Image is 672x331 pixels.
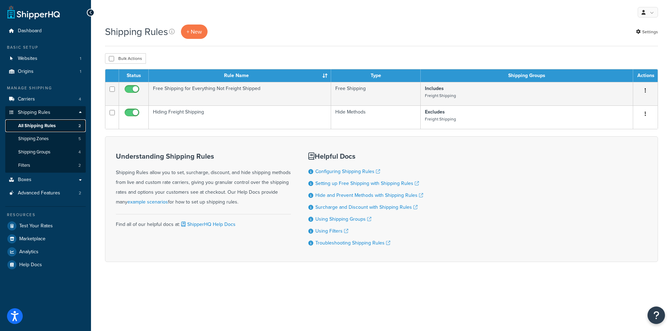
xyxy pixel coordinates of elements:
[5,44,86,50] div: Basic Setup
[127,198,168,206] a: example scenarios
[315,192,423,199] a: Hide and Prevent Methods with Shipping Rules
[105,53,146,64] button: Bulk Actions
[18,28,42,34] span: Dashboard
[5,119,86,132] li: All Shipping Rules
[331,105,421,129] td: Hide Methods
[149,105,331,129] td: Hiding Freight Shipping
[119,69,149,82] th: Status
[633,69,658,82] th: Actions
[18,177,31,183] span: Boxes
[647,306,665,324] button: Open Resource Center
[19,249,38,255] span: Analytics
[315,204,418,211] a: Surcharge and Discount with Shipping Rules
[5,52,86,65] a: Websites 1
[5,246,86,258] a: Analytics
[5,146,86,159] li: Shipping Groups
[7,5,60,19] a: ShipperHQ Home
[18,136,49,142] span: Shipping Zones
[18,69,34,75] span: Origins
[149,69,331,82] th: Rule Name : activate to sort column ascending
[636,27,658,37] a: Settings
[5,220,86,232] a: Test Your Rates
[5,119,86,132] a: All Shipping Rules 2
[18,190,60,196] span: Advanced Features
[18,110,50,116] span: Shipping Rules
[315,168,380,175] a: Configuring Shipping Rules
[78,149,81,155] span: 4
[18,149,50,155] span: Shipping Groups
[425,108,445,116] strong: Excludes
[331,82,421,105] td: Free Shipping
[116,214,291,229] div: Find all of our helpful docs at:
[5,52,86,65] li: Websites
[5,159,86,172] a: Filters 2
[78,163,81,168] span: 2
[5,132,86,145] a: Shipping Zones 5
[5,106,86,173] li: Shipping Rules
[425,116,456,122] small: Freight Shipping
[181,25,208,39] p: + New
[5,65,86,78] a: Origins 1
[5,258,86,271] a: Help Docs
[19,236,45,242] span: Marketplace
[425,85,444,92] strong: Includes
[5,187,86,200] li: Advanced Features
[180,221,236,228] a: ShipperHQ Help Docs
[5,85,86,91] div: Manage Shipping
[80,56,81,62] span: 1
[425,92,456,99] small: Freight Shipping
[315,227,348,235] a: Using Filters
[315,239,390,247] a: Troubleshooting Shipping Rules
[80,69,81,75] span: 1
[116,152,291,160] h3: Understanding Shipping Rules
[19,262,42,268] span: Help Docs
[149,82,331,105] td: Free Shipping for Everything Not Freight Shipped
[315,215,371,223] a: Using Shipping Groups
[5,132,86,145] li: Shipping Zones
[18,96,35,102] span: Carriers
[116,152,291,207] div: Shipping Rules allow you to set, surcharge, discount, and hide shipping methods from live and cus...
[78,123,81,129] span: 2
[5,233,86,245] a: Marketplace
[18,163,30,168] span: Filters
[78,136,81,142] span: 5
[19,223,53,229] span: Test Your Rates
[5,106,86,119] a: Shipping Rules
[315,180,419,187] a: Setting up Free Shipping with Shipping Rules
[5,146,86,159] a: Shipping Groups 4
[18,56,37,62] span: Websites
[5,93,86,106] a: Carriers 4
[18,123,56,129] span: All Shipping Rules
[79,190,81,196] span: 2
[5,65,86,78] li: Origins
[331,69,421,82] th: Type
[5,212,86,218] div: Resources
[5,187,86,200] a: Advanced Features 2
[421,69,633,82] th: Shipping Groups
[5,159,86,172] li: Filters
[105,25,168,39] h1: Shipping Rules
[5,93,86,106] li: Carriers
[308,152,423,160] h3: Helpful Docs
[5,173,86,186] a: Boxes
[5,25,86,37] a: Dashboard
[79,96,81,102] span: 4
